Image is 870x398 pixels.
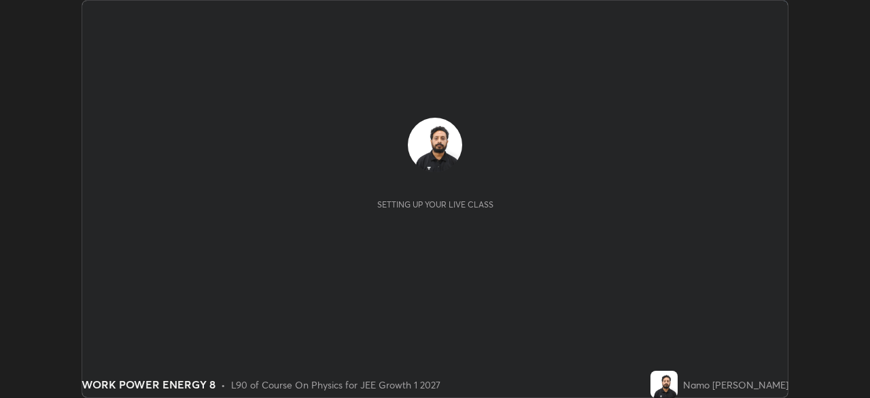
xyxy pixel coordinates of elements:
[650,371,678,398] img: 436b37f31ff54e2ebab7161bc7e43244.jpg
[82,376,215,393] div: WORK POWER ENERGY 8
[231,378,440,392] div: L90 of Course On Physics for JEE Growth 1 2027
[377,199,493,210] div: Setting up your live class
[408,118,462,172] img: 436b37f31ff54e2ebab7161bc7e43244.jpg
[683,378,788,392] div: Namo [PERSON_NAME]
[221,378,226,392] div: •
